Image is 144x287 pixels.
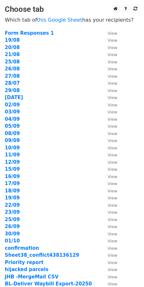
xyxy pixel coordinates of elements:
small: View [108,224,117,229]
a: View [101,116,117,122]
strong: [DATE] [5,95,23,100]
a: View [101,195,117,201]
a: JHB -MergeMail CSV [5,274,59,280]
a: 23/09 [5,209,20,215]
a: View [101,231,117,237]
a: 28/07 [5,80,20,86]
a: View [101,66,117,72]
a: 19/09 [5,195,20,201]
strong: confirmation [5,245,39,251]
a: View [101,217,117,222]
a: 02/09 [5,102,20,108]
strong: Priority report [5,260,44,265]
small: View [108,81,117,86]
a: View [101,238,117,244]
a: Form Responses 1 [5,30,54,36]
a: View [101,52,117,57]
small: View [108,210,117,215]
a: View [101,252,117,258]
a: View [101,123,117,129]
small: View [108,124,117,129]
a: 15/09 [5,166,20,172]
small: View [108,74,117,79]
a: View [101,267,117,272]
a: View [101,159,117,165]
a: 26/09 [5,224,20,229]
a: View [101,281,117,287]
a: View [101,181,117,186]
a: View [101,37,117,43]
a: View [101,260,117,265]
a: View [101,202,117,208]
a: 20/08 [5,45,20,50]
a: 19/08 [5,37,20,43]
small: View [108,203,117,208]
small: View [108,103,117,107]
small: View [108,110,117,114]
small: View [108,38,117,43]
a: hijacked parcels [5,267,48,272]
small: View [108,232,117,236]
a: 05/09 [5,123,20,129]
a: 16/09 [5,174,20,179]
a: View [101,95,117,100]
a: 04/09 [5,116,20,122]
a: 22/09 [5,202,20,208]
strong: 30/09 [5,231,20,237]
a: 29/08 [5,88,20,93]
a: 18/09 [5,188,20,194]
a: 08/09 [5,131,20,136]
a: View [101,109,117,115]
a: View [101,131,117,136]
a: View [101,245,117,251]
a: 09/09 [5,138,20,143]
a: View [101,166,117,172]
a: View [101,138,117,143]
strong: 21/08 [5,52,20,57]
a: 26/08 [5,66,20,72]
small: View [108,160,117,165]
a: View [101,73,117,79]
a: Sheet38_conflict438136129 [5,252,79,258]
a: View [101,102,117,108]
a: 25/09 [5,217,20,222]
small: View [108,167,117,172]
a: View [101,80,117,86]
strong: 03/09 [5,109,20,115]
small: View [108,246,117,251]
a: View [101,209,117,215]
small: View [108,253,117,258]
small: View [108,282,117,286]
small: View [108,52,117,57]
small: View [108,131,117,136]
small: View [108,196,117,200]
strong: 25/08 [5,59,20,65]
small: View [108,88,117,93]
small: View [108,189,117,193]
a: 10/09 [5,145,20,151]
a: BL-Deliver Waybill Export-20250 [5,281,92,287]
a: 27/08 [5,73,20,79]
a: 17/09 [5,181,20,186]
small: View [108,138,117,143]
